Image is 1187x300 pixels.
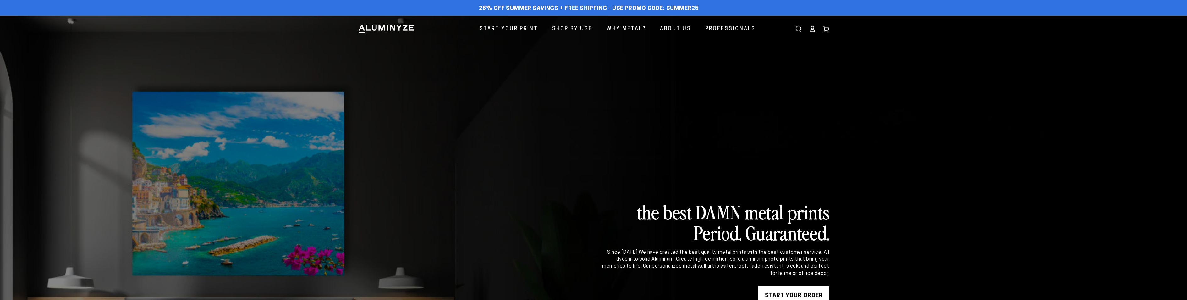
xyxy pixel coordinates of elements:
[701,21,760,37] a: Professionals
[480,25,538,34] span: Start Your Print
[475,21,543,37] a: Start Your Print
[547,21,597,37] a: Shop By Use
[660,25,691,34] span: About Us
[655,21,696,37] a: About Us
[602,21,651,37] a: Why Metal?
[552,25,592,34] span: Shop By Use
[705,25,756,34] span: Professionals
[601,249,829,277] div: Since [DATE] We have created the best quality metal prints with the best customer service. All dy...
[479,5,699,12] span: 25% off Summer Savings + Free Shipping - Use Promo Code: SUMMER25
[792,22,805,36] summary: Search our site
[358,24,415,34] img: Aluminyze
[607,25,646,34] span: Why Metal?
[601,201,829,243] h2: the best DAMN metal prints Period. Guaranteed.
